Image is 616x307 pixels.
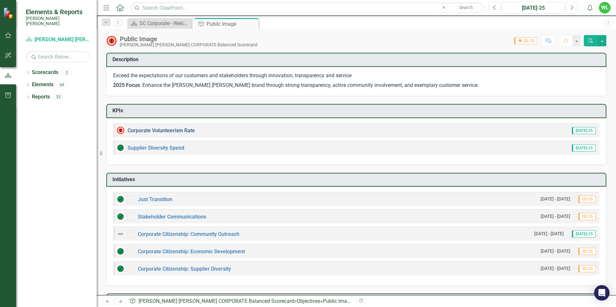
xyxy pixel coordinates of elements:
a: Corporate Citizenship: Community Outreach [138,231,239,237]
a: Stakeholder Communications [138,214,206,220]
div: [DATE]-25 [505,4,562,12]
div: 69 [57,82,67,88]
img: On Target [117,195,124,203]
img: On Target [117,247,124,255]
span: Q2-25 [514,37,537,44]
small: [DATE] - [DATE] [541,248,570,254]
span: [DATE]-25 [572,127,596,134]
img: ClearPoint Strategy [3,7,14,19]
input: Search ClearPoint... [130,2,484,14]
a: [PERSON_NAME] [PERSON_NAME] CORPORATE Balanced Scorecard [26,36,90,43]
h3: Initiatives [112,177,602,182]
small: [DATE] - [DATE] [534,231,564,237]
div: » » [129,298,351,305]
a: Corporate Citizenship: Economic Development [138,248,245,255]
small: [DATE] - [DATE] [541,196,570,202]
span: [DATE]-25 [572,230,596,237]
img: On Target [117,265,124,273]
a: Reports [32,93,50,101]
p: : Enhance the [PERSON_NAME] [PERSON_NAME] brand through strong transparency, active community inv... [113,80,600,89]
div: Public Image [207,20,257,28]
div: [PERSON_NAME] [PERSON_NAME] CORPORATE Balanced Scorecard [120,42,257,47]
a: Corporate Volunteerism Rate [128,127,195,134]
a: Corporate Citizenship: Supplier Diversity [138,266,231,272]
div: Public Image [120,35,257,42]
span: Search [459,5,473,10]
img: Not Defined [117,230,124,238]
a: Elements [32,81,53,88]
input: Search Below... [26,51,90,62]
small: [DATE] - [DATE] [541,213,570,219]
h3: KPIs [112,108,602,114]
a: SC Corporate - Welcome to ClearPoint [129,19,190,27]
div: 33 [53,94,63,100]
a: Just Transition [138,196,172,202]
p: Exceed the expectations of our customers and stakeholders through innovation, transparency and se... [113,72,600,81]
span: [DATE]-25 [572,144,596,152]
div: Public Image [323,298,352,304]
button: WL [599,2,611,14]
div: 2 [62,70,72,75]
a: Scorecards [32,69,58,76]
a: [PERSON_NAME] [PERSON_NAME] CORPORATE Balanced Scorecard [139,298,294,304]
small: [PERSON_NAME] [PERSON_NAME] [26,16,90,26]
img: On Target [117,144,124,152]
a: Objectives [297,298,320,304]
h3: Description [112,57,602,62]
strong: 2025 Focus [113,82,140,88]
button: Search [450,3,482,12]
img: Not Meeting Target [106,36,117,46]
span: Q2-25 [578,248,596,255]
div: SC Corporate - Welcome to ClearPoint [140,19,190,27]
img: On Target [117,213,124,220]
img: Below MIN Target [117,126,124,134]
span: Q2-25 [578,265,596,272]
a: Supplier Diversity Spend [128,145,184,151]
div: Open Intercom Messenger [594,285,610,301]
span: Q2-25 [578,213,596,220]
span: Elements & Reports [26,8,90,16]
small: [DATE] - [DATE] [541,265,570,272]
span: Q2-25 [578,196,596,203]
button: [DATE]-25 [503,2,564,14]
